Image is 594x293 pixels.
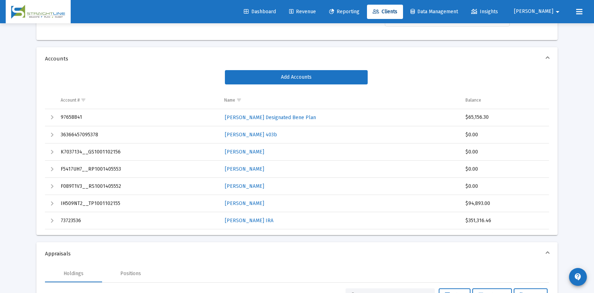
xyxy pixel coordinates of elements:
img: Dashboard [11,5,65,19]
div: Holdings [64,270,84,277]
a: Clients [367,5,403,19]
td: Expand [45,143,56,161]
span: [PERSON_NAME] [514,9,553,15]
span: Dashboard [244,9,276,15]
td: F5417UH7__RP1001405553 [56,161,219,178]
td: Column Balance [460,92,549,109]
span: [PERSON_NAME] Designated Bene Plan [225,114,316,121]
td: 97658841 [56,109,219,126]
span: Data Management [411,9,458,15]
mat-icon: contact_support [574,273,582,281]
a: [PERSON_NAME] 403b [224,130,278,140]
td: K7037134__GS1001102156 [56,143,219,161]
a: [PERSON_NAME] [224,147,265,157]
td: Expand [45,195,56,212]
td: F089T1V3__RS1001405552 [56,178,219,195]
span: Insights [471,9,498,15]
mat-icon: arrow_drop_down [553,5,562,19]
div: $0.00 [465,131,543,138]
span: Clients [373,9,397,15]
td: Expand [45,161,56,178]
td: Expand [45,126,56,143]
div: $0.00 [465,148,543,156]
div: Balance [465,97,481,103]
span: [PERSON_NAME] [225,200,264,206]
div: Data grid [45,92,549,229]
td: Column Account # [56,92,219,109]
a: Insights [465,5,504,19]
div: $0.00 [465,166,543,173]
div: Accounts [36,70,558,235]
span: Add Accounts [281,74,312,80]
span: Show filter options for column 'Name' [236,97,242,103]
div: $65,156.30 [465,114,543,121]
span: Reporting [329,9,359,15]
a: [PERSON_NAME] [224,164,265,174]
span: [PERSON_NAME] 403b [225,132,277,138]
span: Appraisals [45,250,546,257]
span: Accounts [45,55,546,62]
a: Reporting [323,5,365,19]
div: $0.00 [465,183,543,190]
td: Column Name [219,92,460,109]
span: [PERSON_NAME] [225,166,264,172]
mat-expansion-panel-header: Appraisals [36,242,558,265]
span: Revenue [289,9,316,15]
button: Add Accounts [225,70,368,84]
span: [PERSON_NAME] IRA [225,218,273,224]
td: Expand [45,109,56,126]
td: Expand [45,178,56,195]
span: [PERSON_NAME] [225,183,264,189]
a: Revenue [283,5,322,19]
a: [PERSON_NAME] [224,198,265,209]
div: Name [224,97,235,103]
td: IH509NT2__TP1001102155 [56,195,219,212]
a: Data Management [405,5,464,19]
a: [PERSON_NAME] [224,181,265,191]
div: Account # [61,97,80,103]
div: $351,316.46 [465,217,543,224]
div: Positions [120,270,141,277]
span: [PERSON_NAME] [225,149,264,155]
td: Expand [45,212,56,229]
td: 36366457095378 [56,126,219,143]
a: [PERSON_NAME] Designated Bene Plan [224,112,317,123]
a: [PERSON_NAME] IRA [224,215,274,226]
mat-expansion-panel-header: Accounts [36,47,558,70]
button: [PERSON_NAME] [505,4,570,19]
div: $94,893.00 [465,200,543,207]
td: 73723536 [56,212,219,229]
a: Dashboard [238,5,282,19]
span: Show filter options for column 'Account #' [81,97,86,103]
